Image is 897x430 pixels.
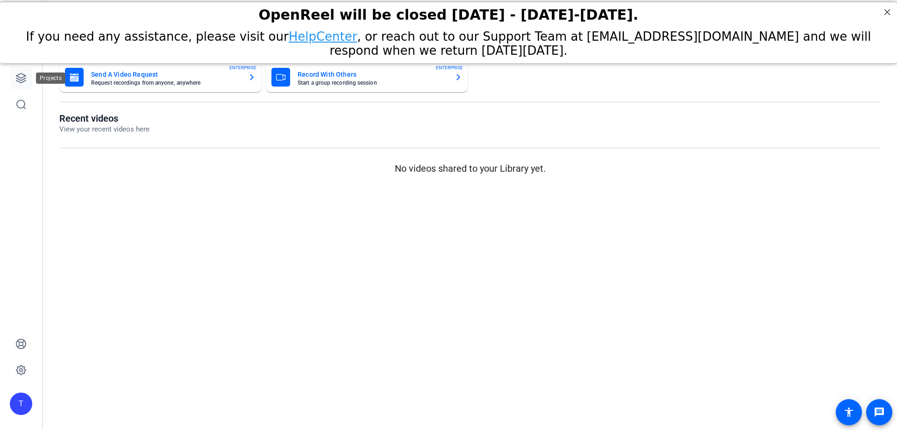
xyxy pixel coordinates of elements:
div: OpenReel will be closed [DATE] - [DATE]-[DATE]. [12,4,885,21]
div: Projects [36,73,65,84]
mat-card-subtitle: Start a group recording session [298,80,447,86]
span: ENTERPRISE [229,64,256,71]
span: If you need any assistance, please visit our , or reach out to our Support Team at [EMAIL_ADDRESS... [26,27,871,55]
mat-card-title: Record With Others [298,69,447,80]
mat-icon: accessibility [843,407,854,418]
div: T [10,393,32,415]
button: Send A Video RequestRequest recordings from anyone, anywhereENTERPRISE [59,62,261,92]
span: ENTERPRISE [436,64,463,71]
a: HelpCenter [289,27,357,41]
p: View your recent videos here [59,124,149,135]
mat-card-subtitle: Request recordings from anyone, anywhere [91,80,241,86]
mat-icon: message [874,407,885,418]
button: Record With OthersStart a group recording sessionENTERPRISE [266,62,468,92]
mat-card-title: Send A Video Request [91,69,241,80]
h1: Recent videos [59,113,149,124]
p: No videos shared to your Library yet. [59,161,881,175]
